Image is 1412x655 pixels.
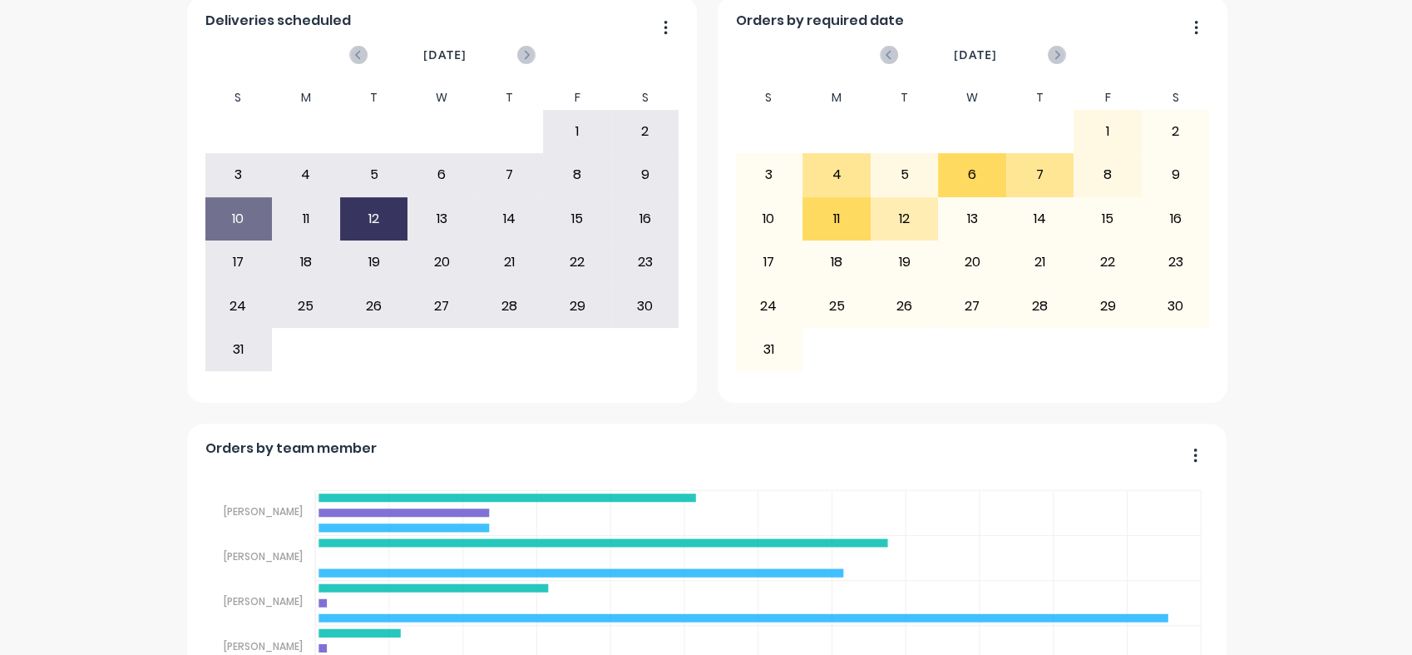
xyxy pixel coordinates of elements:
[938,86,1006,110] div: W
[476,241,543,283] div: 21
[939,154,1005,196] div: 6
[803,241,870,283] div: 18
[1074,154,1141,196] div: 8
[408,285,475,326] div: 27
[205,241,272,283] div: 17
[272,86,340,110] div: M
[802,86,871,110] div: M
[612,285,679,326] div: 30
[871,198,938,240] div: 12
[736,198,802,240] div: 10
[1007,154,1074,196] div: 7
[736,285,802,326] div: 24
[205,198,272,240] div: 10
[736,241,802,283] div: 17
[224,504,303,519] tspan: [PERSON_NAME]
[341,154,407,196] div: 5
[1007,198,1074,240] div: 14
[803,154,870,196] div: 4
[408,198,475,240] div: 13
[1074,198,1141,240] div: 15
[871,154,938,196] div: 5
[407,86,476,110] div: W
[871,285,938,326] div: 26
[1143,285,1209,326] div: 30
[273,285,339,326] div: 25
[736,329,802,370] div: 31
[544,154,610,196] div: 8
[871,241,938,283] div: 19
[544,241,610,283] div: 22
[544,111,610,152] div: 1
[341,241,407,283] div: 19
[803,285,870,326] div: 25
[205,154,272,196] div: 3
[612,111,679,152] div: 2
[954,46,997,64] span: [DATE]
[1143,111,1209,152] div: 2
[544,285,610,326] div: 29
[340,86,408,110] div: T
[612,198,679,240] div: 16
[341,198,407,240] div: 12
[1143,198,1209,240] div: 16
[939,241,1005,283] div: 20
[205,285,272,326] div: 24
[939,285,1005,326] div: 27
[224,549,303,563] tspan: [PERSON_NAME]
[341,285,407,326] div: 26
[273,241,339,283] div: 18
[1007,241,1074,283] div: 21
[1006,86,1074,110] div: T
[1074,111,1141,152] div: 1
[224,639,303,653] tspan: [PERSON_NAME]
[273,154,339,196] div: 4
[408,241,475,283] div: 20
[476,86,544,110] div: T
[1074,86,1142,110] div: F
[1142,86,1210,110] div: S
[205,11,351,31] span: Deliveries scheduled
[224,594,303,608] tspan: [PERSON_NAME]
[544,198,610,240] div: 15
[205,439,377,459] span: Orders by team member
[423,46,467,64] span: [DATE]
[273,198,339,240] div: 11
[736,154,802,196] div: 3
[476,198,543,240] div: 14
[476,285,543,326] div: 28
[939,198,1005,240] div: 13
[735,86,803,110] div: S
[1074,241,1141,283] div: 22
[205,329,272,370] div: 31
[611,86,679,110] div: S
[205,86,273,110] div: S
[1007,285,1074,326] div: 28
[476,154,543,196] div: 7
[543,86,611,110] div: F
[736,11,904,31] span: Orders by required date
[1143,241,1209,283] div: 23
[1074,285,1141,326] div: 29
[408,154,475,196] div: 6
[612,241,679,283] div: 23
[803,198,870,240] div: 11
[612,154,679,196] div: 9
[871,86,939,110] div: T
[1143,154,1209,196] div: 9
